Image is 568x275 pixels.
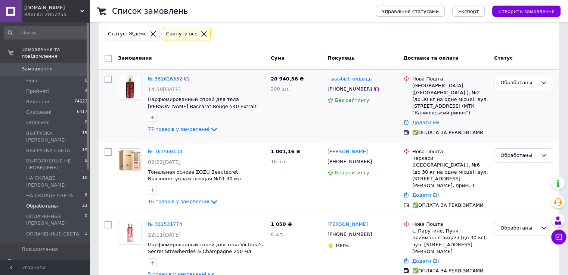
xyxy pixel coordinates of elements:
[500,224,538,232] div: Обработаны
[148,199,218,204] a: 16 товарів у замовленні
[118,76,142,99] img: Фото товару
[382,9,439,14] span: Управління статусами
[24,4,80,11] span: Mir-kosmetik.com.ua
[412,82,488,116] div: [GEOGRAPHIC_DATA] ([GEOGRAPHIC_DATA].), №2 (до 30 кг на одне місце): вул. [STREET_ADDRESS] (МТК "...
[551,230,566,244] button: Чат з покупцем
[22,259,69,265] span: Товари та послуги
[85,119,87,126] span: 0
[85,78,87,84] span: 0
[85,88,87,95] span: 2
[326,84,373,94] div: [PHONE_NUMBER]
[412,228,488,255] div: с. Парутине, Пункт приймання-видачі (до 30 кг): вул. [STREET_ADDRESS][PERSON_NAME]
[26,78,37,84] span: Нові
[85,192,87,199] span: 8
[26,130,82,143] span: ВЫГРУЗКА [PERSON_NAME]
[26,147,70,154] span: ВЫГРУЗКА СВЕТА
[148,149,182,154] a: № 361560434
[335,243,349,248] span: 100%
[412,76,488,82] div: Нова Пошта
[271,86,291,92] span: 200 шт.
[492,6,561,17] button: Створити замовлення
[271,159,287,164] span: 16 шт.
[26,231,79,237] span: ОПЛАЧЕННЫЕ СВЕТА
[326,230,373,239] div: [PHONE_NUMBER]
[500,152,538,159] div: Обработаны
[412,202,488,209] div: ✅ОПЛАТА ЗА РЕКВІЗИТАМИ
[452,6,485,17] button: Експорт
[85,213,87,227] span: 0
[122,221,138,244] img: Фото товару
[412,155,488,189] div: Черкаси ([GEOGRAPHIC_DATA].), №6 (до 30 кг на одне місце): вул. [STREET_ADDRESS][PERSON_NAME], пр...
[22,246,58,253] span: Повідомлення
[148,242,263,255] a: Парфюмированный спрей для тела Victoria's Secret Strawberries & Champagne 250 мл
[148,159,181,165] span: 09:22[DATE]
[326,157,373,167] div: [PHONE_NUMBER]
[412,148,488,155] div: Нова Пошта
[412,129,488,136] div: ✅ОПЛАТА ЗА РЕКВІЗИТАМИ
[82,203,87,209] span: 22
[112,7,188,16] h1: Список замовлень
[26,158,85,171] span: ВЫПОЛНЕНЫЕ НЕ ПРОВЕДЕНЫ
[118,76,142,99] a: Фото товару
[458,9,479,14] span: Експорт
[485,8,561,14] a: Створити замовлення
[26,213,85,227] span: ОПЛАЧЕННЫЕ [PERSON_NAME]
[148,221,182,227] a: № 361531774
[148,169,241,182] span: Тональная основа ZOZU Beauteсret Niacinome увлажняющая №01 30 мл
[403,55,459,61] span: Доставка та оплата
[271,221,292,227] span: 1 050 ₴
[271,149,300,154] span: 1 001,16 ₴
[412,120,440,125] a: Додати ЕН
[22,46,90,60] span: Замовлення та повідомлення
[148,76,182,82] a: № 361626332
[118,221,142,245] a: Фото товару
[82,130,87,143] span: 15
[118,149,142,172] img: Фото товару
[412,268,488,274] div: ✅ОПЛАТА ЗА РЕКВІЗИТАМИ
[85,158,87,171] span: 9
[85,231,87,237] span: 1
[26,109,52,116] span: Скасовані
[148,126,209,132] span: 77 товарів у замовленні
[118,148,142,172] a: Фото товару
[271,76,304,82] span: 20 940,56 ₴
[328,221,368,228] a: [PERSON_NAME]
[376,6,445,17] button: Управління статусами
[148,86,181,92] span: 14:59[DATE]
[26,119,50,126] span: Оплачені
[26,203,58,209] span: Обработаны
[26,98,49,105] span: Виконані
[328,148,368,155] a: [PERSON_NAME]
[148,126,218,132] a: 77 товарів у замовленні
[148,199,209,205] span: 16 товарів у замовленні
[412,192,440,198] a: Додати ЕН
[22,66,53,72] span: Замовлення
[494,55,513,61] span: Статус
[271,55,285,61] span: Cума
[148,97,257,116] a: Парфюмированный спрей для тела [PERSON_NAME] Baccarat Rouge 540 Extrait De Parfum Exclusive EURO 27
[4,26,88,39] input: Пошук
[26,192,73,199] span: НА СКЛАДЕ СВЕТА
[498,9,555,14] span: Створити замовлення
[328,76,373,83] a: тыьыбыб олдыды
[412,221,488,228] div: Нова Пошта
[335,170,369,176] span: Без рейтингу
[328,55,355,61] span: Покупець
[412,258,440,264] a: Додати ЕН
[24,11,90,18] div: Ваш ID: 2857255
[77,109,87,116] span: 6417
[74,98,87,105] span: 74623
[26,88,49,95] span: Прийняті
[165,30,199,38] div: Cкинути все
[106,30,148,38] div: Статус: Ждемс
[271,231,284,237] span: 6 шт.
[118,55,152,61] span: Замовлення
[335,97,369,103] span: Без рейтингу
[26,175,82,188] span: НА СКЛАДЕ [PERSON_NAME]
[148,232,181,238] span: 22:11[DATE]
[500,79,538,87] div: Обработаны
[82,175,87,188] span: 10
[82,147,87,154] span: 19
